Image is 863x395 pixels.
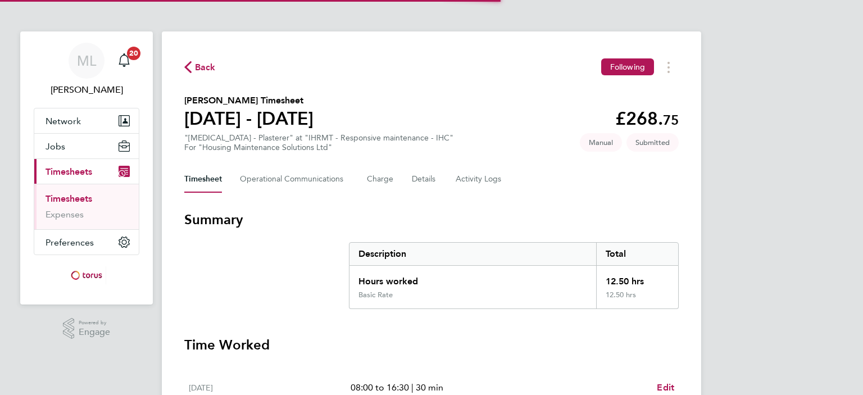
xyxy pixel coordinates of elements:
[626,133,679,152] span: This timesheet is Submitted.
[184,107,314,130] h1: [DATE] - [DATE]
[416,382,443,393] span: 30 min
[77,53,96,68] span: ML
[580,133,622,152] span: This timesheet was manually created.
[184,133,453,152] div: "[MEDICAL_DATA] - Plasterer" at "IHRMT - Responsive maintenance - IHC"
[184,60,216,74] button: Back
[63,318,111,339] a: Powered byEngage
[79,328,110,337] span: Engage
[358,290,393,299] div: Basic Rate
[34,83,139,97] span: Michael Leslie
[195,61,216,74] span: Back
[596,266,678,290] div: 12.50 hrs
[240,166,349,193] button: Operational Communications
[610,62,645,72] span: Following
[658,58,679,76] button: Timesheets Menu
[34,266,139,284] a: Go to home page
[34,134,139,158] button: Jobs
[596,243,678,265] div: Total
[657,382,674,393] span: Edit
[34,184,139,229] div: Timesheets
[67,266,106,284] img: torus-logo-retina.png
[615,108,679,129] app-decimal: £268.
[367,166,394,193] button: Charge
[184,166,222,193] button: Timesheet
[411,382,414,393] span: |
[349,243,596,265] div: Description
[46,237,94,248] span: Preferences
[663,112,679,128] span: 75
[127,47,140,60] span: 20
[46,141,65,152] span: Jobs
[46,116,81,126] span: Network
[34,159,139,184] button: Timesheets
[412,166,438,193] button: Details
[184,143,453,152] div: For "Housing Maintenance Solutions Ltd"
[349,266,596,290] div: Hours worked
[20,31,153,305] nav: Main navigation
[596,290,678,308] div: 12.50 hrs
[34,108,139,133] button: Network
[46,209,84,220] a: Expenses
[601,58,654,75] button: Following
[184,336,679,354] h3: Time Worked
[79,318,110,328] span: Powered by
[349,242,679,309] div: Summary
[46,166,92,177] span: Timesheets
[34,230,139,255] button: Preferences
[657,381,674,394] a: Edit
[456,166,503,193] button: Activity Logs
[46,193,92,204] a: Timesheets
[113,43,135,79] a: 20
[184,211,679,229] h3: Summary
[34,43,139,97] a: ML[PERSON_NAME]
[351,382,409,393] span: 08:00 to 16:30
[184,94,314,107] h2: [PERSON_NAME] Timesheet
